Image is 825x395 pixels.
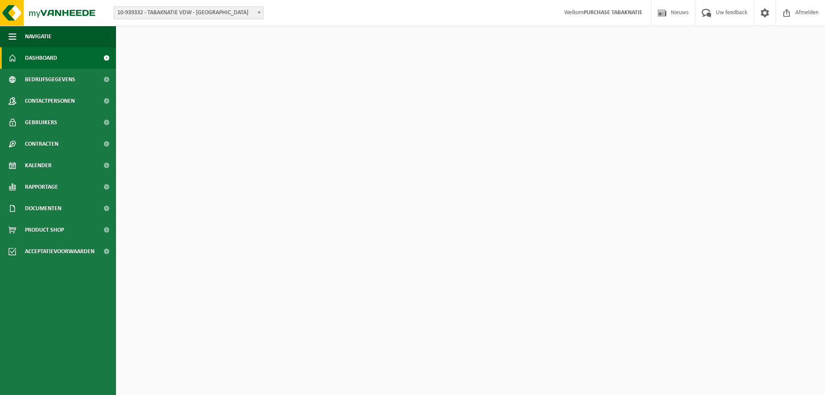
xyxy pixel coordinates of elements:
span: Kalender [25,155,52,176]
span: Acceptatievoorwaarden [25,241,95,262]
span: 10-939332 - TABAKNATIE VDW - ANTWERPEN [114,7,263,19]
span: Dashboard [25,47,57,69]
span: Documenten [25,198,61,219]
span: Navigatie [25,26,52,47]
span: Contracten [25,133,58,155]
span: Contactpersonen [25,90,75,112]
span: Gebruikers [25,112,57,133]
span: Bedrijfsgegevens [25,69,75,90]
strong: PURCHASE TABAKNATIE [584,9,642,16]
span: 10-939332 - TABAKNATIE VDW - ANTWERPEN [113,6,264,19]
span: Rapportage [25,176,58,198]
span: Product Shop [25,219,64,241]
